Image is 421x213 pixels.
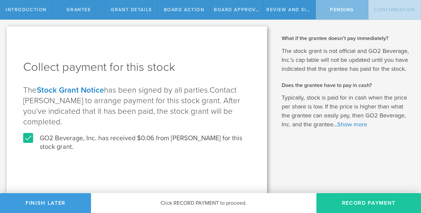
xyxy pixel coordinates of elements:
span: Introduction [6,7,47,13]
span: Board Action [164,7,205,13]
a: Show more [337,121,367,128]
h2: What if the grantee doesn’t pay immediately? [282,35,411,42]
span: Confirmation [374,7,415,13]
p: Typically, stock is paid for in cash when the price per share is low. If the price is higher than... [282,93,411,129]
span: Pending [330,7,354,13]
label: GO2 Beverage, Inc. has received $0.06 from [PERSON_NAME] for this stock grant. [23,134,251,151]
p: The has been signed by all parties. [23,85,251,127]
p: The stock grant is not official and GO2 Beverage, Inc.’s cap table will not be updated until you ... [282,47,411,73]
span: Board Approval [214,7,262,13]
button: Record Payment [316,193,421,213]
span: Review and Sign [266,7,314,13]
span: Grant Details [111,7,152,13]
a: Stock Grant Notice [37,85,104,95]
span: Click RECORD PAYMENT to proceed. [161,200,247,206]
span: Grantee [67,7,91,13]
h1: Collect payment for this stock [23,59,251,75]
h2: Does the grantee have to pay in cash? [282,82,411,89]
